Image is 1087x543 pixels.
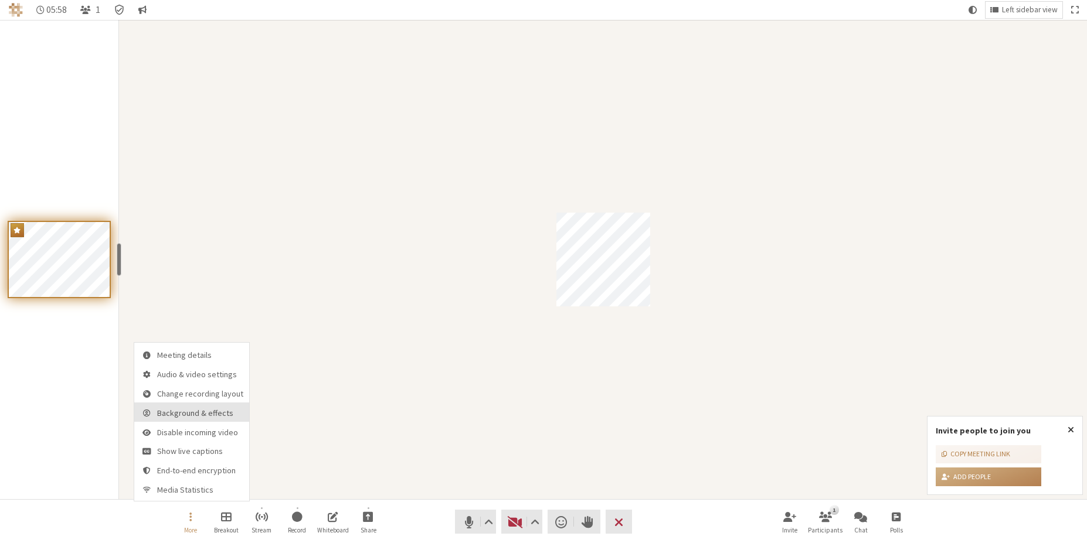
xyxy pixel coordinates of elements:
div: resize [117,243,121,276]
img: Iotum [9,3,23,17]
span: Change recording layout [157,390,243,398]
button: Meeting settings [134,364,249,383]
button: Open participant list [76,2,105,18]
button: Start sharing [352,506,385,538]
span: 1 [96,5,100,15]
span: Whiteboard [317,527,349,534]
button: Copy meeting link [936,445,1041,464]
button: Wes's Meeting [134,343,249,364]
button: Using system theme [964,2,981,18]
button: Send a reaction [548,510,574,534]
div: Meeting details Encryption enabled [109,2,130,18]
div: 1 [830,505,838,514]
label: Invite people to join you [936,425,1031,436]
button: Background & effects settings [134,402,249,422]
span: Show live captions [157,447,243,456]
button: Add people [936,467,1041,486]
button: Add an extra layer of protection to your meeting with end-to-end encryption [134,460,249,480]
span: Participants [808,527,843,534]
span: Background & effects [157,409,243,418]
span: Stream [252,527,271,534]
span: 05:58 [46,5,67,15]
button: Let you read the words that are spoken in the meeting [134,441,249,460]
span: Chat [854,527,868,534]
button: Manage Breakout Rooms [210,506,243,538]
button: Audio settings [481,510,495,534]
span: End-to-end encryption [157,466,243,475]
button: Open participant list [809,506,842,538]
button: Open poll [880,506,913,538]
button: Change layout [986,2,1062,18]
span: Meeting details [157,351,243,360]
button: Close popover [1059,416,1082,443]
button: Open shared whiteboard [317,506,349,538]
span: Media Statistics [157,486,243,494]
button: Start streaming [245,506,278,538]
button: Open chat [844,506,877,538]
button: Mute (Alt+A) [455,510,496,534]
button: Open menu [174,506,207,538]
button: Control whether to receive incoming video [134,422,249,441]
span: Record [288,527,306,534]
span: Share [361,527,376,534]
button: Conversation [134,2,151,18]
span: Disable incoming video [157,428,243,437]
button: Control the recording layout of this meeting [134,383,249,402]
span: Polls [890,527,903,534]
section: Participant [119,20,1087,499]
button: End or leave meeting [606,510,632,534]
button: Media Statistics [134,480,249,501]
div: Timer [32,2,72,18]
span: More [184,527,197,534]
button: Invite participants (Alt+I) [773,506,806,538]
div: Copy meeting link [942,449,1010,459]
span: Left sidebar view [1002,6,1058,15]
span: Audio & video settings [157,370,243,379]
span: Invite [782,527,797,534]
span: Breakout [214,527,239,534]
button: Raise hand [574,510,600,534]
button: Start video (Alt+V) [501,510,542,534]
button: Video setting [528,510,542,534]
button: Fullscreen [1066,2,1083,18]
button: Start recording [281,506,314,538]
